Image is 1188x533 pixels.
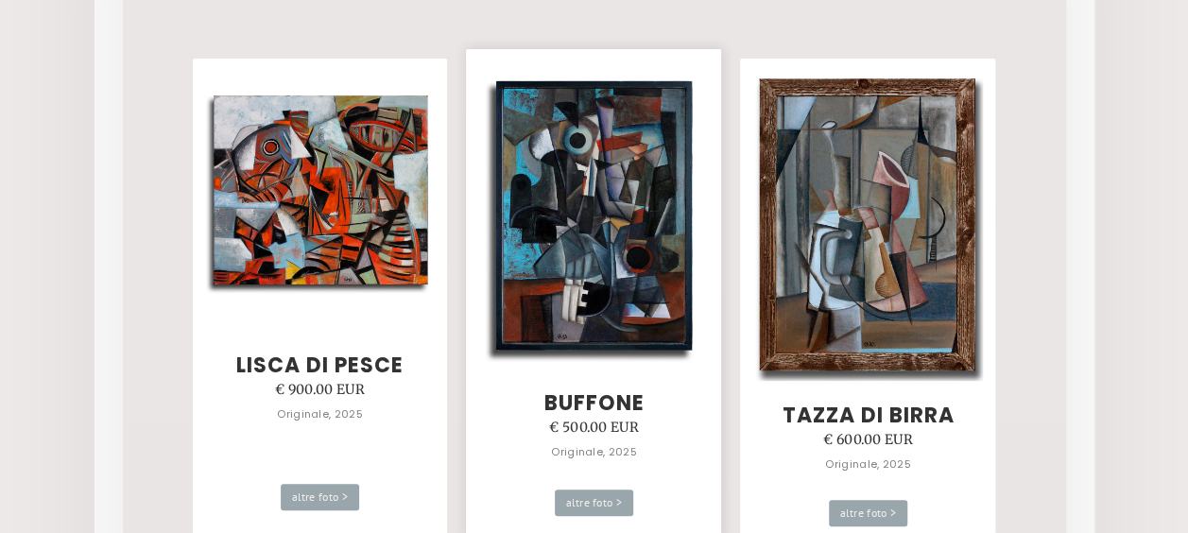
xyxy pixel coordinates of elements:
h3: buffone [543,392,644,415]
div: € 500.00 EUR [549,415,639,439]
div: € 600.00 EUR [823,427,913,452]
h3: lisca di pesce [236,354,404,377]
div: altre foto > [281,484,359,510]
img: Painting, 50 l x 70 h cm, Olio su tela [753,73,983,381]
div: Originale, 2025 [825,452,911,476]
div: € 900.00 EUR [275,377,365,402]
div: altre foto > [829,500,907,526]
h3: tazza di birra [782,404,954,427]
div: Originale, 2025 [551,439,637,464]
img: Painting, 50 l x 70 h cm, Olio su tela [479,64,709,368]
div: altre foto > [555,490,633,516]
div: Originale, 2025 [277,402,363,426]
img: Dipinto, 75 l x 85 h cm, Olio su tela [205,89,435,296]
